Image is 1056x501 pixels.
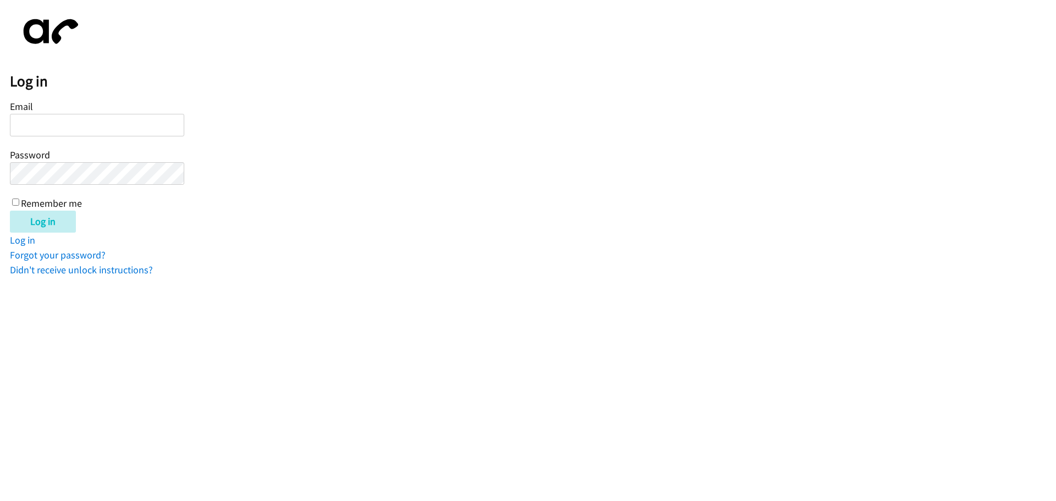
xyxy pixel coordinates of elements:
[10,72,1056,91] h2: Log in
[10,211,76,233] input: Log in
[10,249,106,261] a: Forgot your password?
[10,234,35,246] a: Log in
[10,10,87,53] img: aphone-8a226864a2ddd6a5e75d1ebefc011f4aa8f32683c2d82f3fb0802fe031f96514.svg
[10,263,153,276] a: Didn't receive unlock instructions?
[10,100,33,113] label: Email
[21,197,82,210] label: Remember me
[10,148,50,161] label: Password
